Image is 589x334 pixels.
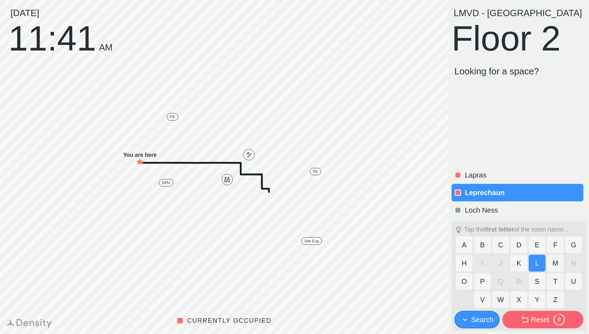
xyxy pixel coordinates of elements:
button: Search [454,311,500,328]
button: B [474,236,491,253]
button: Reset9 [502,311,583,328]
button: C [492,236,509,253]
button: G [565,236,582,253]
button: I [474,255,491,272]
button: R [510,273,527,290]
p: Leprechaun [465,188,582,198]
p: Looking for a space? [454,66,583,77]
button: V [474,291,491,308]
button: O [456,273,473,290]
p: Loch Ness [465,205,582,215]
button: J [492,255,509,272]
p: Lapras [465,170,582,180]
button: K [510,255,527,272]
button: T [547,273,564,290]
button: D [510,236,527,253]
button: L [529,255,546,272]
button: Y [529,291,546,308]
button: M [547,255,564,272]
button: E [529,236,546,253]
button: P [474,273,491,290]
div: 9 [553,316,566,323]
button: U [565,273,582,290]
button: A [456,236,473,253]
button: S [529,273,546,290]
button: Q [492,273,509,290]
button: F [547,236,564,253]
div: Search [471,315,493,325]
button: H [456,255,473,272]
button: W [492,291,509,308]
div: Tap the of the room name... [464,225,569,234]
button: Z [547,291,564,308]
button: X [510,291,527,308]
div: Reset [531,315,549,325]
strong: first letter [485,226,514,233]
button: N [565,255,582,272]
